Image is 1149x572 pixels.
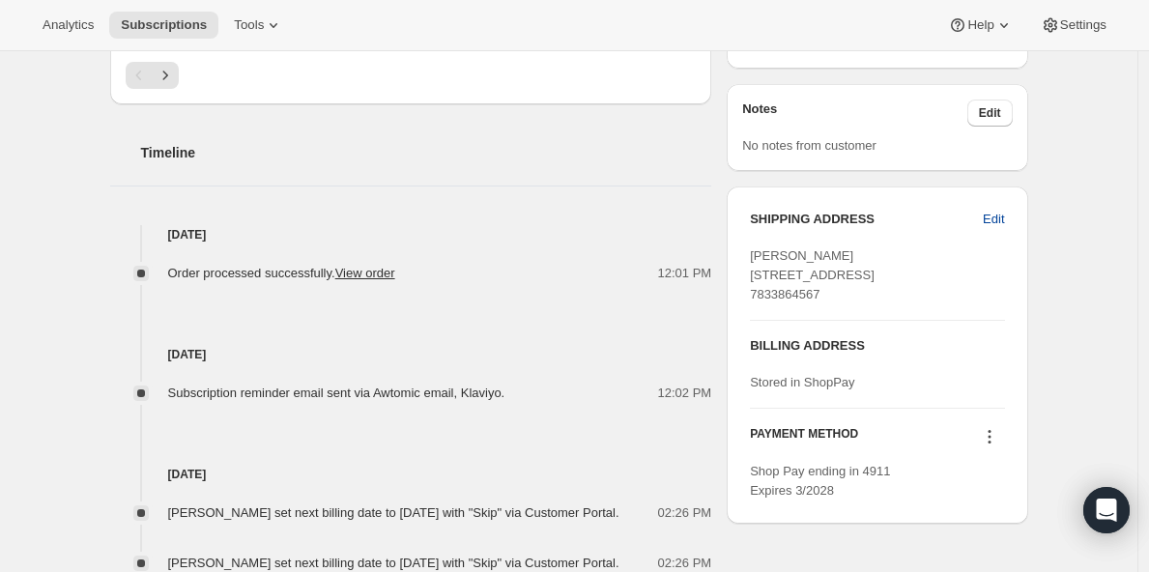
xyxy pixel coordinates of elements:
[126,62,697,89] nav: Pagination
[658,503,712,523] span: 02:26 PM
[1029,12,1118,39] button: Settings
[168,386,505,400] span: Subscription reminder email sent via Awtomic email, Klaviyo.
[967,17,993,33] span: Help
[121,17,207,33] span: Subscriptions
[168,266,395,280] span: Order processed successfully.
[1083,487,1130,533] div: Open Intercom Messenger
[750,336,1004,356] h3: BILLING ADDRESS
[750,248,875,301] span: [PERSON_NAME] [STREET_ADDRESS] 7833864567
[141,143,712,162] h2: Timeline
[168,556,619,570] span: [PERSON_NAME] set next billing date to [DATE] with "Skip" via Customer Portal.
[750,375,854,389] span: Stored in ShopPay
[750,210,983,229] h3: SHIPPING ADDRESS
[43,17,94,33] span: Analytics
[168,505,619,520] span: [PERSON_NAME] set next billing date to [DATE] with "Skip" via Customer Portal.
[234,17,264,33] span: Tools
[936,12,1024,39] button: Help
[109,12,218,39] button: Subscriptions
[335,266,395,280] a: View order
[750,426,858,452] h3: PAYMENT METHOD
[750,464,890,498] span: Shop Pay ending in 4911 Expires 3/2028
[742,100,967,127] h3: Notes
[110,465,712,484] h4: [DATE]
[979,105,1001,121] span: Edit
[222,12,295,39] button: Tools
[658,384,712,403] span: 12:02 PM
[110,345,712,364] h4: [DATE]
[967,100,1013,127] button: Edit
[31,12,105,39] button: Analytics
[971,204,1016,235] button: Edit
[742,138,876,153] span: No notes from customer
[658,264,712,283] span: 12:01 PM
[152,62,179,89] button: Next
[983,210,1004,229] span: Edit
[110,225,712,244] h4: [DATE]
[1060,17,1106,33] span: Settings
